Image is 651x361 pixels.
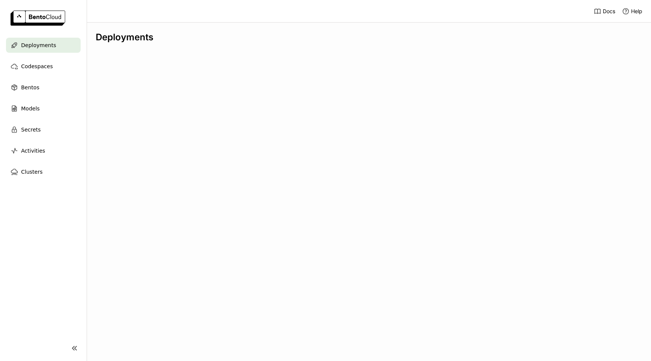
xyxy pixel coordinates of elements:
span: Models [21,104,40,113]
div: Deployments [96,32,642,43]
div: Help [622,8,642,15]
a: Clusters [6,164,81,179]
a: Models [6,101,81,116]
a: Activities [6,143,81,158]
span: Bentos [21,83,39,92]
span: Codespaces [21,62,53,71]
span: Docs [603,8,615,15]
span: Clusters [21,167,43,176]
span: Secrets [21,125,41,134]
span: Help [631,8,642,15]
img: logo [11,11,65,26]
a: Secrets [6,122,81,137]
a: Bentos [6,80,81,95]
a: Docs [594,8,615,15]
span: Deployments [21,41,56,50]
span: Activities [21,146,45,155]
